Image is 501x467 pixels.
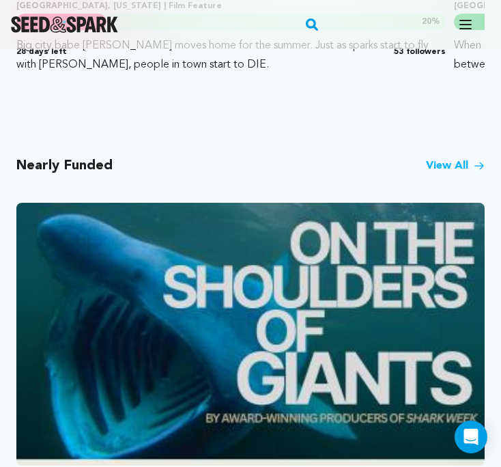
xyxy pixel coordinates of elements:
span: 28 days left [16,46,67,57]
a: Seed&Spark Homepage [11,16,118,33]
div: Open Intercom Messenger [455,421,487,453]
span: 53 followers [394,46,446,57]
img: Seed&Spark Logo Dark Mode [11,16,118,33]
h2: Nearly Funded [16,156,113,175]
a: View All [426,158,485,174]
